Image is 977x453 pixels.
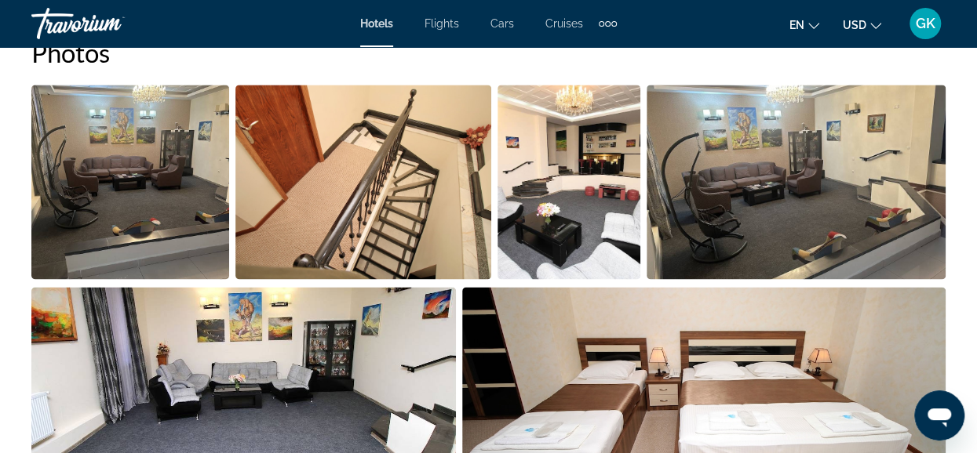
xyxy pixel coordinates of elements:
[31,37,946,68] h2: Photos
[599,11,617,36] button: Extra navigation items
[235,84,492,280] button: Open full-screen image slider
[490,17,514,30] a: Cars
[914,390,964,440] iframe: Кнопка запуска окна обмена сообщениями
[31,84,229,280] button: Open full-screen image slider
[31,3,188,44] a: Travorium
[498,84,640,280] button: Open full-screen image slider
[647,84,946,280] button: Open full-screen image slider
[905,7,946,40] button: User Menu
[916,16,935,31] span: GK
[843,19,866,31] span: USD
[545,17,583,30] a: Cruises
[789,19,804,31] span: en
[360,17,393,30] a: Hotels
[789,13,819,36] button: Change language
[425,17,459,30] a: Flights
[843,13,881,36] button: Change currency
